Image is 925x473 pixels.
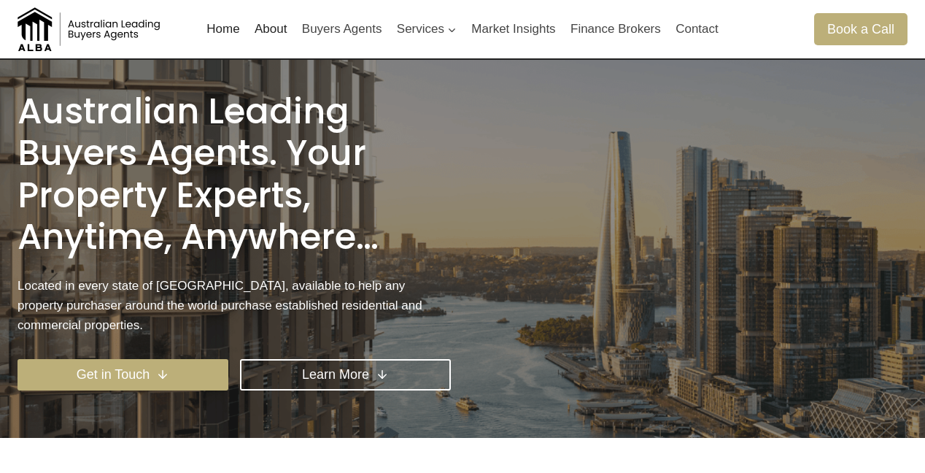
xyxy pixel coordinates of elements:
span: Learn More [302,364,369,385]
a: Contact [668,12,726,47]
a: Market Insights [464,12,563,47]
a: Finance Brokers [563,12,668,47]
a: Home [199,12,247,47]
a: Book a Call [814,13,907,45]
a: About [247,12,295,47]
nav: Primary Navigation [199,12,726,47]
span: Get in Touch [77,364,150,385]
a: Get in Touch [18,359,228,391]
img: Australian Leading Buyers Agents [18,7,163,51]
h1: Australian Leading Buyers Agents. Your property experts, anytime, anywhere… [18,91,451,258]
span: Services [397,19,457,39]
p: Located in every state of [GEOGRAPHIC_DATA], available to help any property purchaser around the ... [18,276,451,336]
a: Buyers Agents [295,12,390,47]
a: Learn More [240,359,451,391]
